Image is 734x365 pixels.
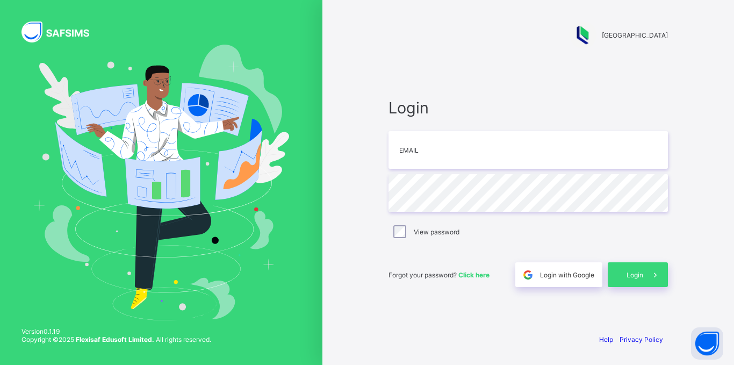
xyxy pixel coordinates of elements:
[388,271,490,279] span: Forgot your password?
[21,335,211,343] span: Copyright © 2025 All rights reserved.
[522,269,534,281] img: google.396cfc9801f0270233282035f929180a.svg
[76,335,154,343] strong: Flexisaf Edusoft Limited.
[691,327,723,360] button: Open asap
[627,271,643,279] span: Login
[414,228,459,236] label: View password
[21,327,211,335] span: Version 0.1.19
[458,271,490,279] a: Click here
[540,271,594,279] span: Login with Google
[620,335,663,343] a: Privacy Policy
[388,98,668,117] span: Login
[602,31,668,39] span: [GEOGRAPHIC_DATA]
[21,22,102,42] img: SAFSIMS Logo
[33,45,289,320] img: Hero Image
[599,335,613,343] a: Help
